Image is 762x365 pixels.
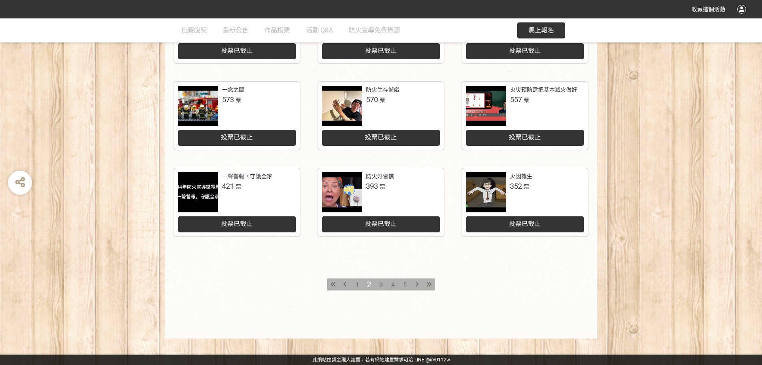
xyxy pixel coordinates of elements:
[221,47,253,54] span: 投票已截止
[510,172,532,181] div: 火因雜生
[223,18,248,42] a: 最新公告
[223,26,248,34] span: 最新公告
[366,86,400,94] div: 防火生存遊戲
[222,172,272,181] div: 一聲警報，守護全家
[365,220,397,228] span: 投票已截止
[222,86,244,94] div: 一念之間
[366,182,378,190] span: 393
[528,26,554,34] span: 馬上報名
[380,281,383,288] span: 3
[462,82,588,150] a: 火災預防需把基本滅火做好557票投票已截止
[236,97,241,103] span: 票
[181,18,207,42] a: 比賽說明
[181,26,207,34] span: 比賽說明
[222,182,234,190] span: 421
[222,95,234,104] span: 573
[306,26,333,34] span: 活動 Q&A
[174,82,300,150] a: 一念之間573票投票已截止
[517,22,565,38] button: 馬上報名
[174,168,300,236] a: 一聲警報，守護全家421票投票已截止
[349,18,400,42] a: 防火宣導免費資源
[365,47,397,54] span: 投票已截止
[510,86,577,94] div: 火災預防需把基本滅火做好
[510,182,522,190] span: 352
[524,97,529,103] span: 票
[312,357,450,363] span: 可洽 LINE:
[318,82,444,150] a: 防火生存遊戲570票投票已截止
[366,172,394,181] div: 防火好習慣
[380,97,385,103] span: 票
[318,168,444,236] a: 防火好習慣393票投票已截止
[306,18,333,42] a: 活動 Q&A
[236,184,241,190] span: 票
[380,184,385,190] span: 票
[365,133,397,141] span: 投票已截止
[462,168,588,236] a: 火因雜生352票投票已截止
[349,26,400,34] span: 防火宣導免費資源
[312,357,404,363] a: 此網站由獎金獵人建置，若有網站建置需求
[510,95,522,104] span: 557
[692,6,725,12] span: 收藏這個活動
[356,281,359,288] span: 1
[509,133,541,141] span: 投票已截止
[264,26,290,34] span: 作品投票
[221,133,253,141] span: 投票已截止
[426,357,450,363] a: @irv0112w
[221,220,253,228] span: 投票已截止
[524,184,529,190] span: 票
[509,47,541,54] span: 投票已截止
[392,281,395,288] span: 4
[509,220,541,228] span: 投票已截止
[367,280,371,289] span: 2
[264,18,290,42] a: 作品投票
[404,281,407,288] span: 5
[366,95,378,104] span: 570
